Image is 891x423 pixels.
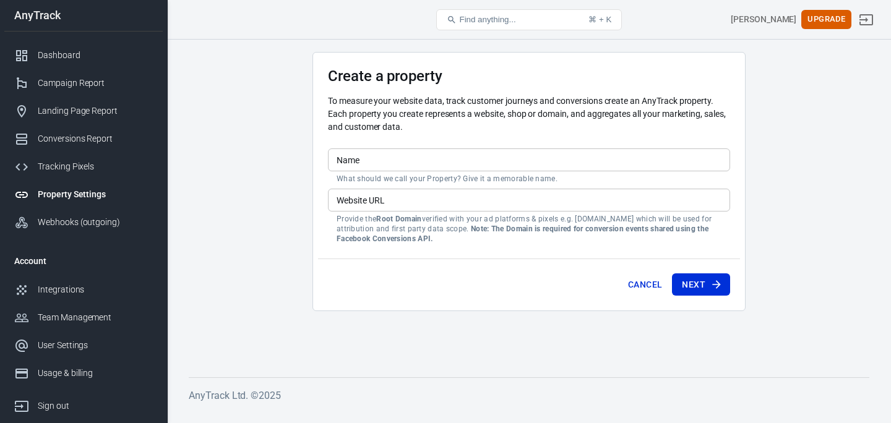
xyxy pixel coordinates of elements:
button: Find anything...⌘ + K [436,9,622,30]
p: Provide the verified with your ad platforms & pixels e.g. [DOMAIN_NAME] which will be used for at... [337,214,721,244]
a: Usage & billing [4,359,163,387]
a: Conversions Report [4,125,163,153]
div: Tracking Pixels [38,160,153,173]
div: Sign out [38,399,153,412]
div: ⌘ + K [588,15,611,24]
div: Usage & billing [38,367,153,380]
button: Next [672,273,730,296]
a: Team Management [4,304,163,331]
a: Integrations [4,276,163,304]
p: To measure your website data, track customer journeys and conversions create an AnyTrack property... [328,95,730,134]
strong: Root Domain [376,215,421,223]
a: Campaign Report [4,69,163,97]
div: User Settings [38,339,153,352]
a: Tracking Pixels [4,153,163,181]
a: Dashboard [4,41,163,69]
li: Account [4,246,163,276]
p: What should we call your Property? Give it a memorable name. [337,174,721,184]
div: Dashboard [38,49,153,62]
strong: Note: The Domain is required for conversion events shared using the Facebook Conversions API. [337,224,708,243]
a: Sign out [851,5,881,35]
a: User Settings [4,331,163,359]
h6: AnyTrack Ltd. © 2025 [189,388,869,403]
input: example.com [328,189,730,211]
a: Landing Page Report [4,97,163,125]
button: Cancel [623,273,667,296]
div: Campaign Report [38,77,153,90]
div: Team Management [38,311,153,324]
a: Property Settings [4,181,163,208]
div: Account id: xbAhXv6s [731,13,796,26]
span: Find anything... [459,15,515,24]
div: Property Settings [38,188,153,201]
button: Upgrade [801,10,851,29]
div: Landing Page Report [38,105,153,117]
div: AnyTrack [4,10,163,21]
div: Conversions Report [38,132,153,145]
h3: Create a property [328,67,730,85]
div: Integrations [38,283,153,296]
a: Webhooks (outgoing) [4,208,163,236]
input: Your Website Name [328,148,730,171]
div: Webhooks (outgoing) [38,216,153,229]
a: Sign out [4,387,163,420]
